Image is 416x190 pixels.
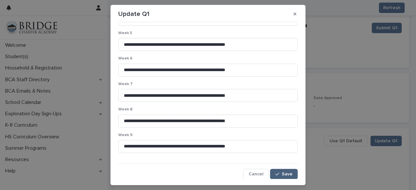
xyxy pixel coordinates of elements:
button: Cancel [243,169,269,179]
span: Week 6 [118,57,133,60]
span: Week 8 [118,108,133,111]
button: Save [270,169,298,179]
span: Cancel [249,172,263,176]
p: Update Q1 [118,10,149,18]
span: Save [282,172,292,176]
span: Week 5 [118,31,132,35]
span: Week 9 [118,133,133,137]
span: Week 7 [118,82,133,86]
